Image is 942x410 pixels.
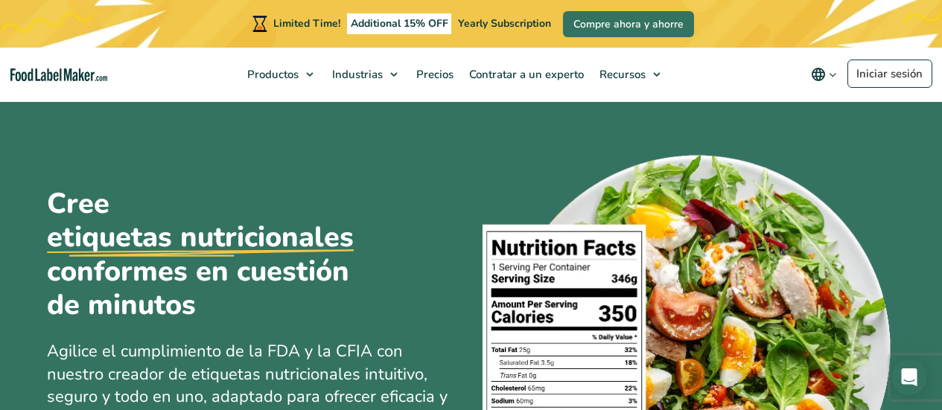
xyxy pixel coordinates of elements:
[847,60,932,88] a: Iniciar sesión
[328,67,384,82] span: Industrias
[891,359,927,395] div: Open Intercom Messenger
[592,48,668,101] a: Recursos
[458,16,551,31] span: Yearly Subscription
[347,13,452,34] span: Additional 15% OFF
[595,67,647,82] span: Recursos
[273,16,340,31] span: Limited Time!
[412,67,455,82] span: Precios
[47,187,389,322] h1: Cree conformes en cuestión de minutos
[240,48,321,101] a: Productos
[47,220,354,254] u: etiquetas nutricionales
[409,48,458,101] a: Precios
[243,67,300,82] span: Productos
[325,48,405,101] a: Industrias
[465,67,585,82] span: Contratar a un experto
[462,48,588,101] a: Contratar a un experto
[563,11,694,37] a: Compre ahora y ahorre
